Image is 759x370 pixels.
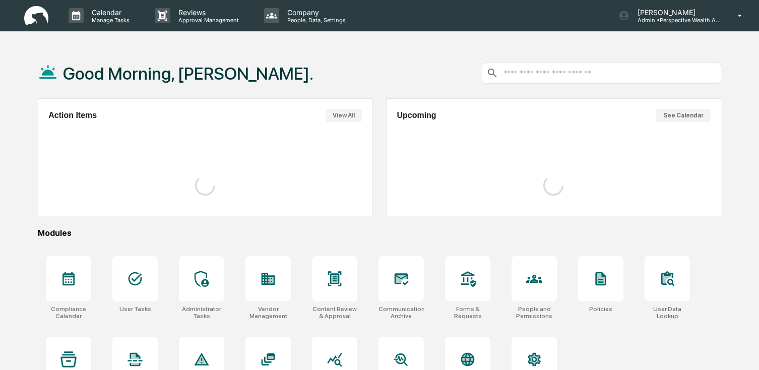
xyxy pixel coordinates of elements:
[445,305,490,320] div: Forms & Requests
[279,8,351,17] p: Company
[63,64,313,84] h1: Good Morning, [PERSON_NAME].
[589,305,612,313] div: Policies
[170,17,244,24] p: Approval Management
[645,305,690,320] div: User Data Lookup
[629,17,723,24] p: Admin • Perspective Wealth Advisors
[245,305,291,320] div: Vendor Management
[326,109,362,122] button: View All
[378,305,424,320] div: Communications Archive
[170,8,244,17] p: Reviews
[84,8,135,17] p: Calendar
[629,8,723,17] p: [PERSON_NAME]
[119,305,151,313] div: User Tasks
[46,305,91,320] div: Compliance Calendar
[179,305,224,320] div: Administrator Tasks
[38,228,721,238] div: Modules
[279,17,351,24] p: People, Data, Settings
[397,111,436,120] h2: Upcoming
[48,111,97,120] h2: Action Items
[84,17,135,24] p: Manage Tasks
[656,109,711,122] button: See Calendar
[24,6,48,26] img: logo
[312,305,357,320] div: Content Review & Approval
[512,305,557,320] div: People and Permissions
